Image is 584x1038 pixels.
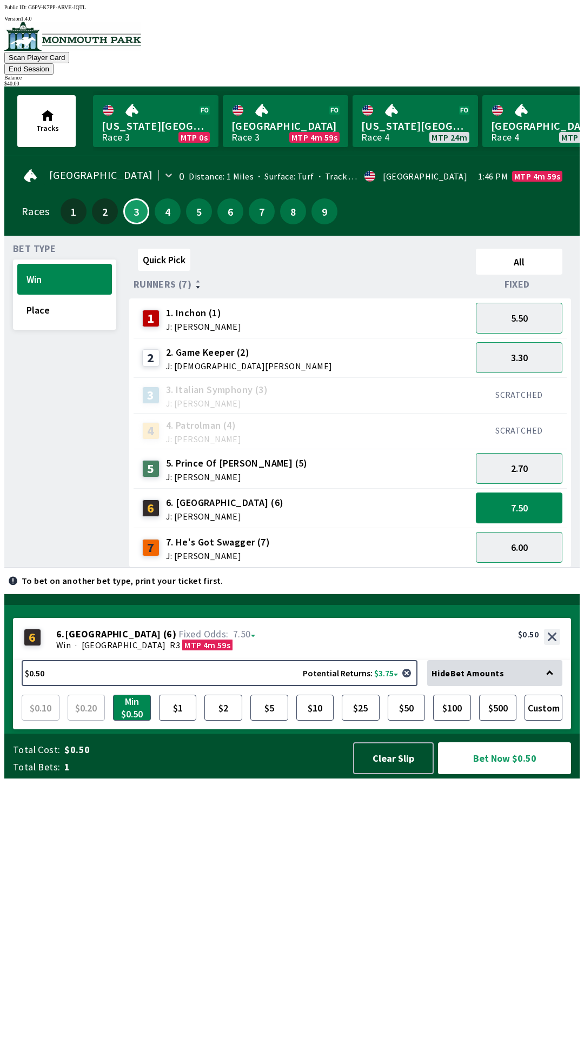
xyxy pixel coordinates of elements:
[123,198,149,224] button: 3
[249,198,275,224] button: 7
[207,697,240,718] span: $2
[17,95,76,147] button: Tracks
[166,345,333,360] span: 2. Game Keeper (2)
[527,697,560,718] span: Custom
[447,751,562,765] span: Bet Now $0.50
[102,119,210,133] span: [US_STATE][GEOGRAPHIC_DATA]
[436,697,468,718] span: $100
[166,535,270,549] span: 7. He's Got Swagger (7)
[166,383,268,397] span: 3. Italian Symphony (3)
[251,208,272,215] span: 7
[142,460,160,477] div: 5
[181,133,208,142] span: MTP 0s
[26,273,103,285] span: Win
[314,208,335,215] span: 9
[63,208,84,215] span: 1
[254,171,314,182] span: Surface: Turf
[166,551,270,560] span: J: [PERSON_NAME]
[28,4,86,10] span: G6PV-K7PP-ARVE-JQTL
[13,244,56,253] span: Bet Type
[189,208,209,215] span: 5
[64,743,343,756] span: $0.50
[166,473,308,481] span: J: [PERSON_NAME]
[4,52,69,63] button: Scan Player Card
[476,303,562,334] button: 5.50
[166,456,308,470] span: 5. Prince Of [PERSON_NAME] (5)
[383,172,467,181] div: [GEOGRAPHIC_DATA]
[166,362,333,370] span: J: [DEMOGRAPHIC_DATA][PERSON_NAME]
[353,742,434,774] button: Clear Slip
[525,695,562,721] button: Custom
[163,629,176,640] span: ( 6 )
[4,75,580,81] div: Balance
[472,279,567,290] div: Fixed
[478,172,508,181] span: 1:46 PM
[361,119,469,133] span: [US_STATE][GEOGRAPHIC_DATA]
[223,95,348,147] a: [GEOGRAPHIC_DATA]Race 3MTP 4m 59s
[511,351,528,364] span: 3.30
[314,171,409,182] span: Track Condition: Firm
[511,541,528,554] span: 6.00
[186,198,212,224] button: 5
[481,256,558,268] span: All
[4,22,141,51] img: venue logo
[432,668,504,678] span: Hide Bet Amounts
[142,349,160,367] div: 2
[13,761,60,774] span: Total Bets:
[159,695,197,721] button: $1
[476,389,562,400] div: SCRATCHED
[22,576,223,585] p: To bet on another bet type, print your ticket first.
[26,304,103,316] span: Place
[166,306,241,320] span: 1. Inchon (1)
[134,280,191,289] span: Runners (7)
[179,172,184,181] div: 0
[166,418,241,432] span: 4. Patrolman (4)
[13,743,60,756] span: Total Cost:
[231,119,340,133] span: [GEOGRAPHIC_DATA]
[514,172,560,181] span: MTP 4m 59s
[36,123,59,133] span: Tracks
[49,171,153,179] span: [GEOGRAPHIC_DATA]
[280,198,306,224] button: 8
[390,697,423,718] span: $50
[157,208,178,215] span: 4
[476,342,562,373] button: 3.30
[344,697,377,718] span: $25
[127,209,145,214] span: 3
[505,280,530,289] span: Fixed
[22,660,417,686] button: $0.50Potential Returns: $3.75
[479,695,517,721] button: $500
[511,462,528,475] span: 2.70
[518,629,539,640] div: $0.50
[116,697,148,718] span: Min $0.50
[166,512,284,521] span: J: [PERSON_NAME]
[143,254,185,266] span: Quick Pick
[361,133,389,142] div: Race 4
[4,63,54,75] button: End Session
[476,532,562,563] button: 6.00
[291,133,337,142] span: MTP 4m 59s
[432,133,467,142] span: MTP 24m
[283,208,303,215] span: 8
[476,249,562,275] button: All
[342,695,380,721] button: $25
[166,322,241,331] span: J: [PERSON_NAME]
[65,629,161,640] span: [GEOGRAPHIC_DATA]
[93,95,218,147] a: [US_STATE][GEOGRAPHIC_DATA]Race 3MTP 0s
[162,697,194,718] span: $1
[56,629,65,640] span: 6 .
[296,695,334,721] button: $10
[511,312,528,324] span: 5.50
[24,629,41,646] div: 6
[189,171,254,182] span: Distance: 1 Miles
[75,640,77,650] span: ·
[142,422,160,440] div: 4
[476,453,562,484] button: 2.70
[64,761,343,774] span: 1
[82,640,166,650] span: [GEOGRAPHIC_DATA]
[299,697,331,718] span: $10
[134,279,472,290] div: Runners (7)
[170,640,180,650] span: R3
[220,208,241,215] span: 6
[142,310,160,327] div: 1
